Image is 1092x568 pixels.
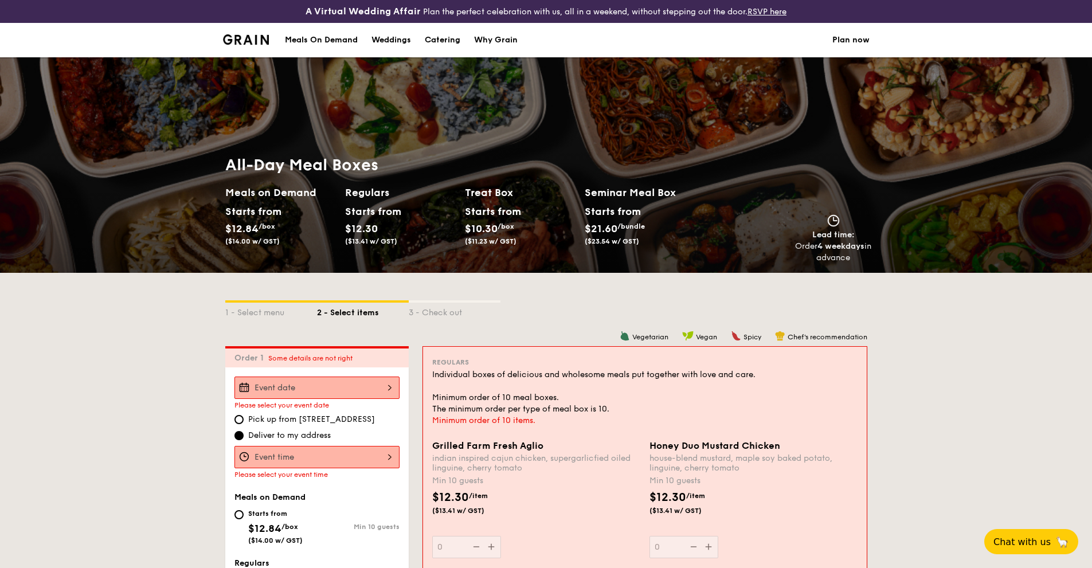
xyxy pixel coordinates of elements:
[984,529,1078,554] button: Chat with us🦙
[345,203,396,220] div: Starts from
[465,237,516,245] span: ($11.23 w/ GST)
[317,303,409,319] div: 2 - Select items
[248,509,303,518] div: Starts from
[498,222,514,230] span: /box
[993,536,1051,547] span: Chat with us
[432,506,510,515] span: ($13.41 w/ GST)
[278,23,365,57] a: Meals On Demand
[234,446,400,468] input: Event time
[469,492,488,500] span: /item
[225,203,276,220] div: Starts from
[1055,535,1069,549] span: 🦙
[474,23,518,57] div: Why Grain
[371,23,411,57] div: Weddings
[268,354,353,362] span: Some details are not right
[649,475,858,487] div: Min 10 guests
[409,303,500,319] div: 3 - Check out
[248,414,375,425] span: Pick up from [STREET_ADDRESS]
[649,506,727,515] span: ($13.41 w/ GST)
[248,536,303,545] span: ($14.00 w/ GST)
[234,353,268,363] span: Order 1
[225,155,704,175] h1: All-Day Meal Boxes
[465,203,516,220] div: Starts from
[234,471,328,479] span: Please select your event time
[432,358,469,366] span: Regulars
[234,510,244,519] input: Starts from$12.84/box($14.00 w/ GST)Min 10 guests
[225,222,259,235] span: $12.84
[248,522,281,535] span: $12.84
[585,203,640,220] div: Starts from
[225,303,317,319] div: 1 - Select menu
[234,401,400,409] div: Please select your event date
[223,34,269,45] img: Grain
[345,222,378,235] span: $12.30
[696,333,717,341] span: Vegan
[432,415,858,426] div: Minimum order of 10 items.
[682,331,694,341] img: icon-vegan.f8ff3823.svg
[649,440,780,451] span: Honey Duo Mustard Chicken
[425,23,460,57] div: Catering
[632,333,668,341] span: Vegetarian
[795,241,872,264] div: Order in advance
[817,241,864,251] strong: 4 weekdays
[686,492,705,500] span: /item
[234,431,244,440] input: Deliver to my address
[281,523,298,531] span: /box
[223,34,269,45] a: Logotype
[432,453,640,473] div: indian inspired cajun chicken, supergarlicfied oiled linguine, cherry tomato
[743,333,761,341] span: Spicy
[234,492,306,502] span: Meals on Demand
[432,491,469,504] span: $12.30
[345,185,456,201] h2: Regulars
[731,331,741,341] img: icon-spicy.37a8142b.svg
[465,222,498,235] span: $10.30
[306,5,421,18] h4: A Virtual Wedding Affair
[225,185,336,201] h2: Meals on Demand
[832,23,870,57] a: Plan now
[432,440,543,451] span: Grilled Farm Fresh Aglio
[825,214,842,227] img: icon-clock.2db775ea.svg
[345,237,397,245] span: ($13.41 w/ GST)
[649,491,686,504] span: $12.30
[585,185,704,201] h2: Seminar Meal Box
[585,237,639,245] span: ($23.54 w/ GST)
[747,7,786,17] a: RSVP here
[617,222,645,230] span: /bundle
[432,475,640,487] div: Min 10 guests
[467,23,525,57] a: Why Grain
[225,237,280,245] span: ($14.00 w/ GST)
[418,23,467,57] a: Catering
[620,331,630,341] img: icon-vegetarian.fe4039eb.svg
[234,558,269,568] span: Regulars
[216,5,876,18] div: Plan the perfect celebration with us, all in a weekend, without stepping out the door.
[432,369,858,415] div: Individual boxes of delicious and wholesome meals put together with love and care. Minimum order ...
[365,23,418,57] a: Weddings
[234,415,244,424] input: Pick up from [STREET_ADDRESS]
[649,453,858,473] div: house-blend mustard, maple soy baked potato, linguine, cherry tomato
[317,523,400,531] div: Min 10 guests
[812,230,855,240] span: Lead time:
[775,331,785,341] img: icon-chef-hat.a58ddaea.svg
[585,222,617,235] span: $21.60
[285,23,358,57] div: Meals On Demand
[234,377,400,399] input: Event date
[248,430,331,441] span: Deliver to my address
[465,185,576,201] h2: Treat Box
[788,333,867,341] span: Chef's recommendation
[259,222,275,230] span: /box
